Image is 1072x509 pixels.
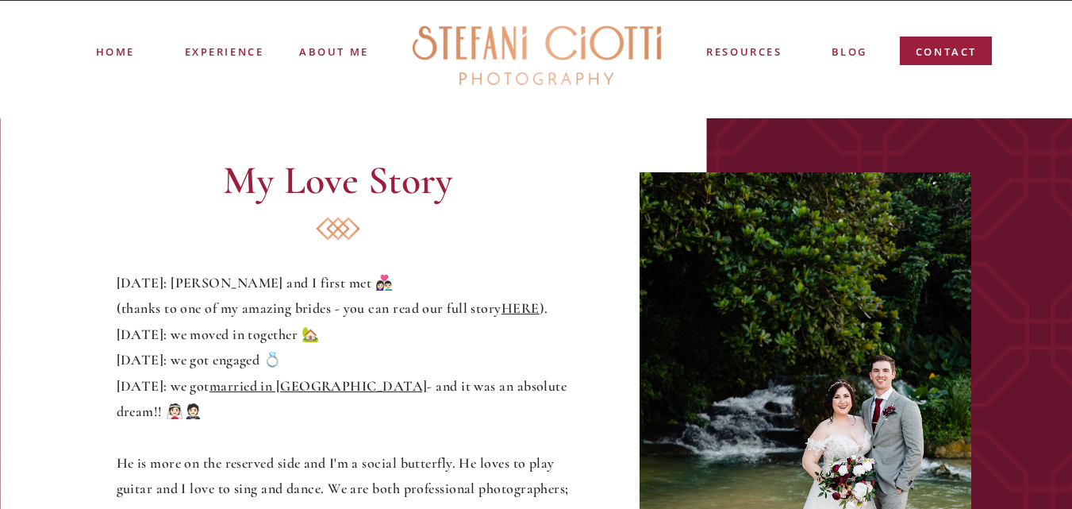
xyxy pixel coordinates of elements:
a: married in [GEOGRAPHIC_DATA] [209,377,428,395]
a: ABOUT ME [298,44,371,58]
a: experience [185,44,263,56]
a: resources [705,44,784,62]
a: contact [916,44,978,67]
h2: My Love Story [119,160,557,210]
a: Home [96,44,134,59]
a: blog [832,44,867,62]
a: HERE [501,299,540,317]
